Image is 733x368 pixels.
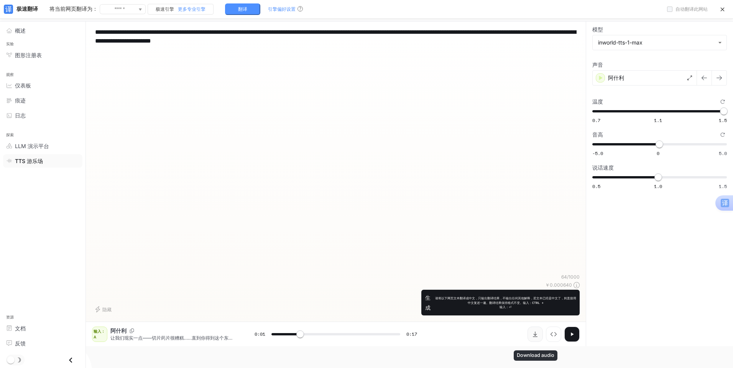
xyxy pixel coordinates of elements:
font: 输入：A [94,329,105,339]
a: 文档 [3,322,82,335]
font: ￥ [545,282,550,288]
font: 实验 [6,41,14,46]
a: 日志 [3,109,82,122]
font: 模型 [592,26,603,33]
div: Download audio [514,350,557,361]
font: 0:17 [406,331,417,337]
a: LLM 演示平台 [3,139,82,153]
font: 阿什利 [608,74,624,81]
button: 检查 [546,327,561,342]
font: 阿什利 [110,327,127,334]
div: inworld-tts-1-max [593,35,726,50]
a: 仪表板 [3,79,82,92]
font: 输入：⏎ [500,305,511,309]
button: 恢复默认设置 [718,97,727,106]
button: 生成请将以下网页文本翻译成中文，只输出翻译结果，不输出任何其他解释，若文本已经是中文了，则直接用中文复述一遍。翻译结果保持格式不变。输入：CTRL +输入：⏎ [421,290,580,315]
font: 反馈 [15,340,26,347]
button: 隐藏 [92,303,117,315]
a: 概述 [3,24,82,37]
a: 痕迹 [3,94,82,107]
a: TTS 游乐场 [3,154,82,168]
font: inworld-tts-1-max [598,39,643,46]
font: 文档 [15,325,26,332]
button: 复制语音ID [127,328,137,333]
font: -5.0 [592,150,603,157]
font: 0.5 [592,183,600,190]
font: 隐藏 [102,307,112,312]
font: 64 [561,274,567,280]
font: 资源 [6,315,14,320]
font: 0 [657,150,659,157]
font: 1000 [569,274,580,280]
font: 概述 [15,27,26,34]
font: 1.0 [654,183,662,190]
font: 痕迹 [15,97,26,104]
font: 观察 [6,72,14,77]
font: 让我们现实一点——切片药片很糟糕……直到你得到这个东西！半片？上部切口，盖子合上再打开——完成。四分之一？下部切口，简单。锋利的不锈钢刀片，也很便携。你的家需要这个——你在等什么？尽快抢一个吧！ [110,335,235,360]
button: 恢复默认设置 [718,130,727,139]
font: 0.000640 [550,282,572,288]
font: 请将以下网页文本翻译成中文，只输出翻译结果，不输出任何其他解释，若文本已经是中文了，则直接用中文复述一遍。翻译结果保持格式不变。输入：CTRL + [435,296,576,305]
font: 温度 [592,98,603,105]
font: 音高 [592,131,603,138]
font: 5.0 [719,150,727,157]
font: 图形注册表 [15,52,42,58]
font: 1.1 [654,117,662,124]
font: 0:01 [255,331,265,337]
font: 生成 [425,294,431,310]
a: 反馈 [3,337,82,350]
font: 日志 [15,112,26,119]
font: 说话速度 [592,164,614,171]
font: TTS 游乐场 [15,158,43,164]
font: 仪表板 [15,82,31,89]
a: 图形注册表 [3,48,82,62]
font: 1.5 [719,183,727,190]
font: / [567,274,569,280]
font: LLM 演示平台 [15,143,49,149]
font: 声音 [592,61,603,68]
font: 0.7 [592,117,600,124]
font: 探索 [6,132,14,137]
font: 1.5 [719,117,727,124]
button: 下载音频 [528,327,543,342]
